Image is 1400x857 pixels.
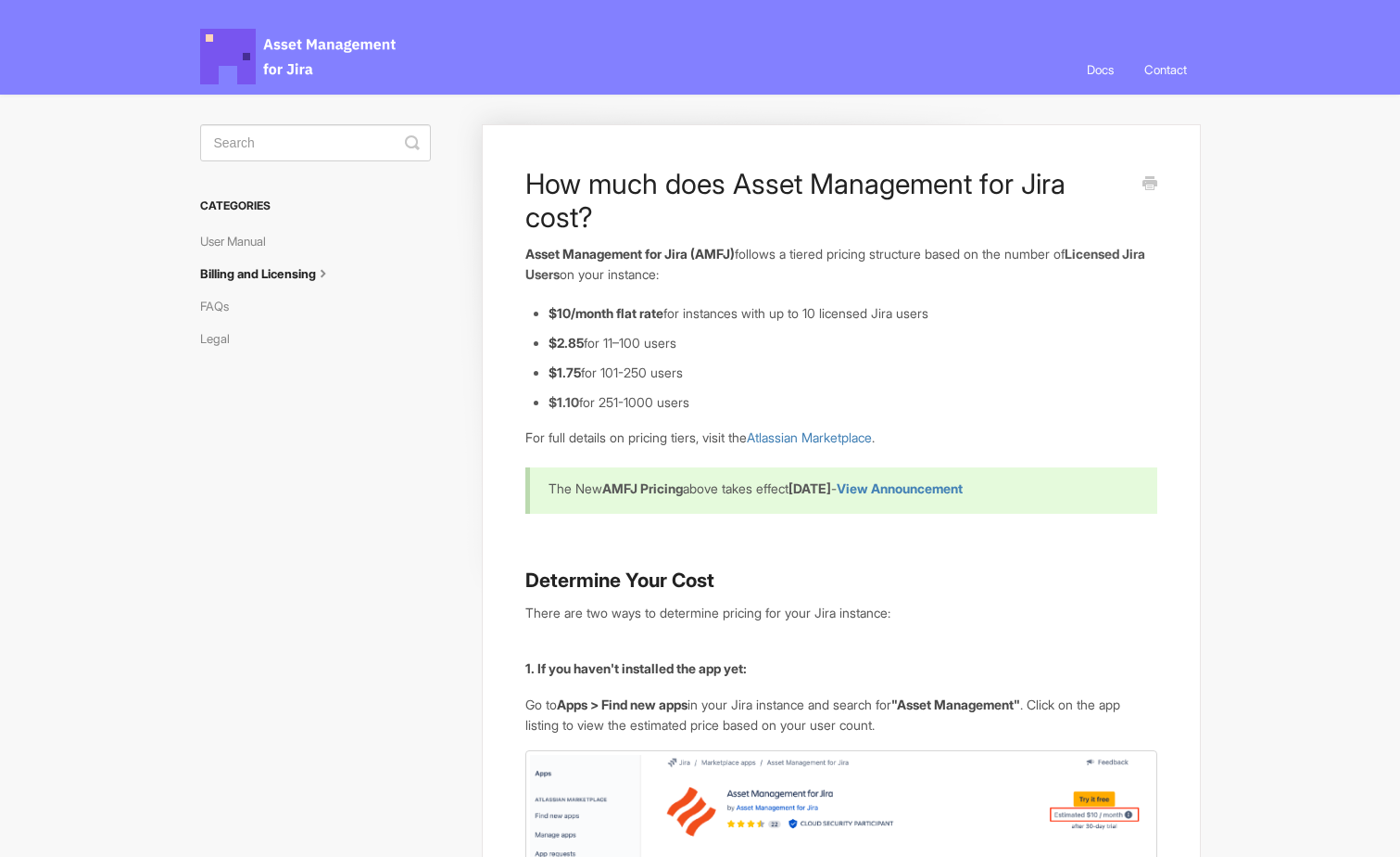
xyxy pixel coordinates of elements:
[200,29,398,84] span: Asset Management for Jira Docs
[837,480,963,496] a: View Announcement
[747,429,872,445] a: Atlassian Marketplace
[525,246,1145,282] b: Licensed Jira Users
[549,479,1133,499] p: The New above takes effect -
[602,480,683,496] b: AMFJ Pricing
[200,226,280,256] a: User Manual
[200,291,243,321] a: FAQs
[1073,45,1128,95] a: Docs
[525,428,1156,448] p: For full details on pricing tiers, visit the .
[1130,45,1201,95] a: Contact
[549,305,663,321] strong: $10/month flat rate
[549,303,1156,324] li: for instances with up to 10 licensed Jira users
[200,189,431,223] h3: Categories
[549,394,579,410] b: $1.10
[788,480,831,496] b: [DATE]
[557,697,687,712] strong: Apps > Find new apps
[200,124,431,161] input: Search
[200,324,244,353] a: Legal
[525,660,747,676] strong: 1. If you haven't installed the app yet:
[525,244,1156,284] p: follows a tiered pricing structure based on the number of on your instance:
[549,365,581,380] strong: $1.75
[525,695,1156,735] p: Go to in your Jira instance and search for . Click on the app listing to view the estimated price...
[525,568,1156,594] h3: Determine Your Cost
[549,392,1156,413] li: for 251-1000 users
[549,335,584,351] strong: $2.85
[525,603,1156,623] p: There are two ways to determine pricing for your Jira instance:
[525,246,735,262] strong: Asset Management for Jira (AMFJ)
[200,259,347,288] a: Billing and Licensing
[525,167,1129,234] h1: How much does Asset Management for Jira cost?
[549,363,1156,383] li: for 101-250 users
[549,333,1156,353] li: for 11–100 users
[891,697,1020,712] strong: "Asset Management"
[1142,174,1157,195] a: Print this Article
